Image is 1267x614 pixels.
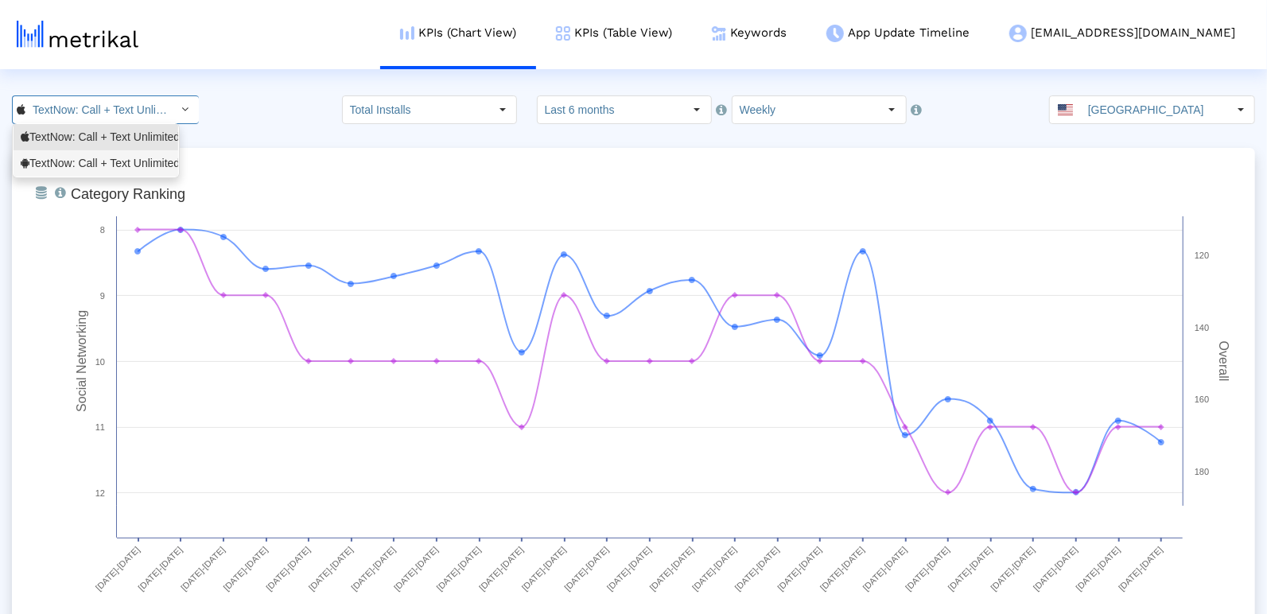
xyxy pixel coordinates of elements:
div: Select [1227,96,1254,123]
text: 11 [95,422,105,432]
text: [DATE]-[DATE] [136,545,184,593]
text: [DATE]-[DATE] [1075,545,1122,593]
text: [DATE]-[DATE] [818,545,866,593]
text: [DATE]-[DATE] [605,545,653,593]
text: [DATE]-[DATE] [392,545,440,593]
text: [DATE]-[DATE] [349,545,397,593]
text: [DATE]-[DATE] [989,545,1036,593]
text: 10 [95,357,105,367]
text: [DATE]-[DATE] [179,545,227,593]
text: [DATE]-[DATE] [1117,545,1164,593]
text: 12 [95,488,105,498]
text: [DATE]-[DATE] [94,545,142,593]
img: metrical-logo-light.png [17,21,138,48]
text: [DATE]-[DATE] [520,545,568,593]
text: [DATE]-[DATE] [562,545,610,593]
img: app-update-menu-icon.png [826,25,844,42]
img: my-account-menu-icon.png [1009,25,1027,42]
img: kpi-chart-menu-icon.png [400,26,414,40]
div: TextNow: Call + Text Unlimited <com.enflick.android.TextNow> [21,156,171,171]
text: [DATE]-[DATE] [435,545,483,593]
text: 160 [1195,394,1209,404]
tspan: Category Ranking [71,186,185,202]
text: [DATE]-[DATE] [1032,545,1079,593]
div: Select [879,96,906,123]
text: 8 [100,225,105,235]
div: TextNow: Call + Text Unlimited <314716233> [21,130,171,145]
text: [DATE]-[DATE] [222,545,270,593]
text: 180 [1195,467,1209,476]
div: Select [172,96,199,123]
tspan: Social Networking [75,310,88,412]
text: [DATE]-[DATE] [477,545,525,593]
text: [DATE]-[DATE] [648,545,696,593]
text: [DATE]-[DATE] [946,545,994,593]
div: Select [684,96,711,123]
img: keywords.png [712,26,726,41]
text: [DATE]-[DATE] [904,545,951,593]
text: 140 [1195,323,1209,332]
text: [DATE]-[DATE] [861,545,909,593]
text: [DATE]-[DATE] [775,545,823,593]
text: 9 [100,291,105,301]
text: [DATE]-[DATE] [264,545,312,593]
div: Select [489,96,516,123]
text: [DATE]-[DATE] [307,545,355,593]
text: [DATE]-[DATE] [733,545,781,593]
text: 120 [1195,251,1209,260]
tspan: Overall [1217,341,1230,382]
text: [DATE]-[DATE] [690,545,738,593]
img: kpi-table-menu-icon.png [556,26,570,41]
